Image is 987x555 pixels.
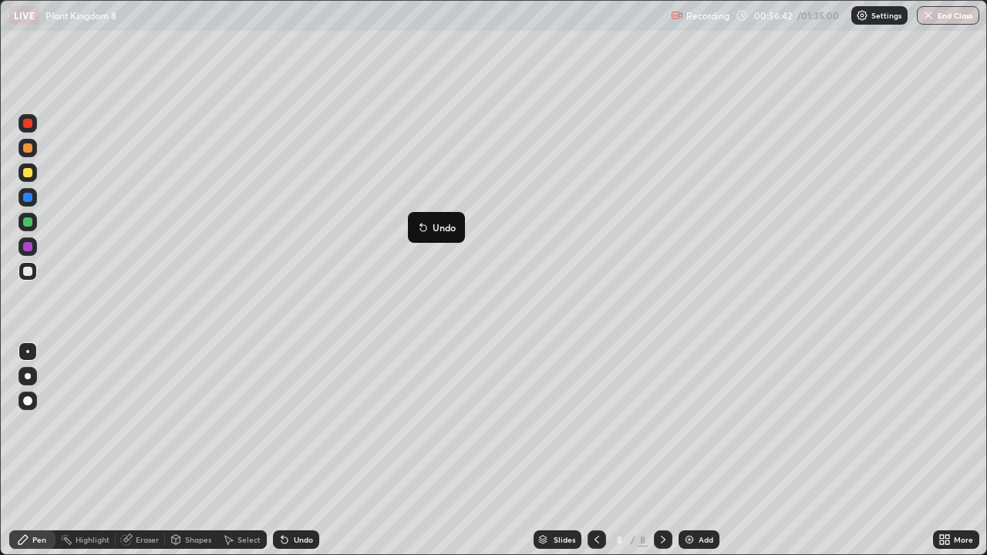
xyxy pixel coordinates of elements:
[683,533,696,546] img: add-slide-button
[631,535,635,544] div: /
[671,9,683,22] img: recording.375f2c34.svg
[136,536,159,543] div: Eraser
[237,536,261,543] div: Select
[612,535,628,544] div: 8
[686,10,729,22] p: Recording
[638,533,648,547] div: 8
[871,12,901,19] p: Settings
[185,536,211,543] div: Shapes
[917,6,979,25] button: End Class
[433,221,456,234] p: Undo
[76,536,109,543] div: Highlight
[856,9,868,22] img: class-settings-icons
[45,9,116,22] p: Plant Kingdom 8
[414,218,459,237] button: Undo
[294,536,313,543] div: Undo
[32,536,46,543] div: Pen
[699,536,713,543] div: Add
[922,9,935,22] img: end-class-cross
[554,536,575,543] div: Slides
[954,536,973,543] div: More
[14,9,35,22] p: LIVE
